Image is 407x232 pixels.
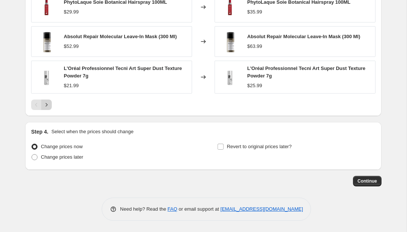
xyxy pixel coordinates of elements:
[353,176,381,186] button: Continue
[64,65,182,79] span: L'Oréal Professionnel Tecni Art Super Dust Texture Powder 7g
[247,8,262,16] div: $35.99
[35,30,58,53] img: 36101_3474637153496_1800_1800_80x.png
[247,65,365,79] span: L'Oréal Professionnel Tecni Art Super Dust Texture Powder 7g
[120,206,168,212] span: Need help? Read the
[35,66,58,88] img: Packshots-hala-2022-12-27T113342.296_80x.png
[31,128,48,135] h2: Step 4.
[177,206,221,212] span: or email support at
[41,100,52,110] button: Next
[41,154,83,160] span: Change prices later
[247,43,262,50] div: $63.99
[357,178,377,184] span: Continue
[219,30,241,53] img: 36101_3474637153496_1800_1800_80x.png
[221,206,303,212] a: [EMAIL_ADDRESS][DOMAIN_NAME]
[64,43,79,50] div: $52.99
[168,206,177,212] a: FAQ
[31,100,52,110] nav: Pagination
[64,82,79,89] div: $21.99
[51,128,134,135] p: Select when the prices should change
[227,144,292,149] span: Revert to original prices later?
[247,82,262,89] div: $25.99
[64,8,79,16] div: $29.99
[247,34,360,39] span: Absolut Repair Molecular Leave-In Mask (300 Ml)
[64,34,177,39] span: Absolut Repair Molecular Leave-In Mask (300 Ml)
[41,144,83,149] span: Change prices now
[219,66,241,88] img: Packshots-hala-2022-12-27T113342.296_80x.png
